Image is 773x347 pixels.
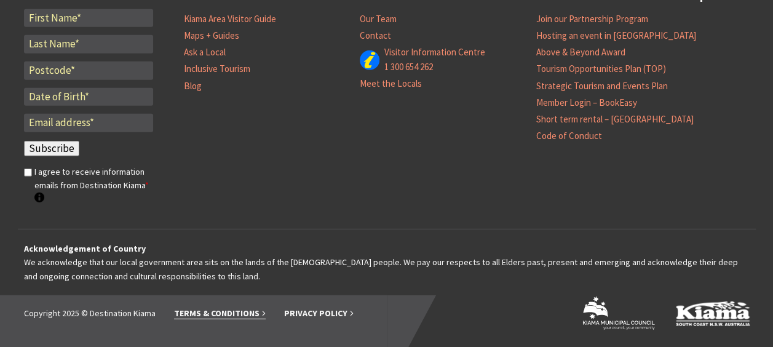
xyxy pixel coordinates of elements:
[184,80,202,92] a: Blog
[34,165,153,206] label: I agree to receive information emails from Destination Kiama
[360,30,391,42] a: Contact
[174,308,266,319] a: Terms & Conditions
[184,63,250,75] a: Inclusive Tourism
[384,46,485,58] a: Visitor Information Centre
[536,30,696,42] a: Hosting an event in [GEOGRAPHIC_DATA]
[184,30,239,42] a: Maps + Guides
[184,46,226,58] a: Ask a Local
[24,114,153,132] input: Email address*
[536,80,668,92] a: Strategic Tourism and Events Plan
[676,301,750,326] img: Kiama Logo
[24,35,153,54] input: Last Name*
[24,9,153,28] input: First Name*
[536,46,625,58] a: Above & Beyond Award
[360,78,422,90] a: Meet the Locals
[536,13,648,25] a: Join our Partnership Program
[384,61,433,73] a: 1 300 654 262
[360,13,397,25] a: Our Team
[536,113,694,142] a: Short term rental – [GEOGRAPHIC_DATA] Code of Conduct
[536,97,637,109] a: Member Login – BookEasy
[24,306,156,320] li: Copyright 2025 © Destination Kiama
[24,243,146,254] strong: Acknowledgement of Country
[284,308,354,319] a: Privacy Policy
[24,242,750,283] p: We acknowledge that our local government area sits on the lands of the [DEMOGRAPHIC_DATA] people....
[536,63,666,75] a: Tourism Opportunities Plan (TOP)
[24,141,79,157] input: Subscribe
[24,88,153,106] input: Date of Birth*
[24,62,153,80] input: Postcode*
[184,13,276,25] a: Kiama Area Visitor Guide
